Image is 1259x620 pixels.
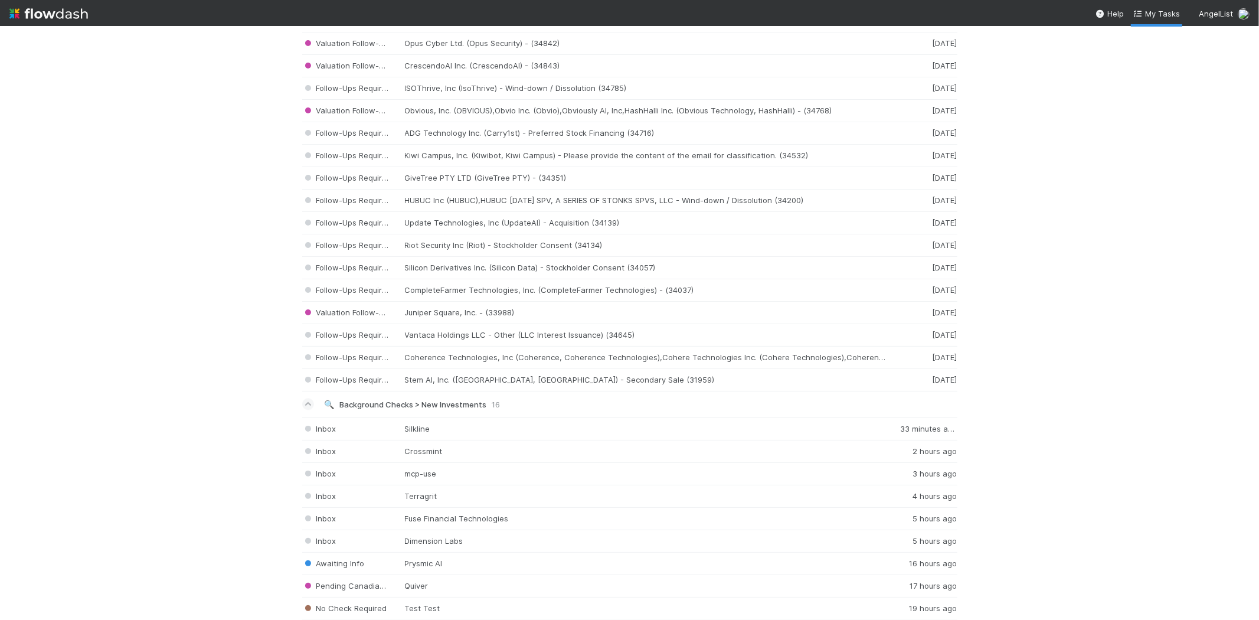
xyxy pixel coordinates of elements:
[405,603,887,614] div: Test Test
[302,375,392,384] span: Follow-Ups Required
[887,106,957,116] div: [DATE]
[302,514,336,523] span: Inbox
[887,446,957,456] div: 2 hours ago
[887,536,957,546] div: 5 hours ago
[302,559,365,568] span: Awaiting Info
[1238,8,1250,20] img: avatar_5106bb14-94e9-4897-80de-6ae81081f36d.png
[302,151,392,160] span: Follow-Ups Required
[340,400,487,409] span: Background Checks > New Investments
[302,61,429,70] span: Valuation Follow-Ups Required
[1133,9,1180,18] span: My Tasks
[887,491,957,501] div: 4 hours ago
[887,330,957,340] div: [DATE]
[9,4,88,24] img: logo-inverted-e16ddd16eac7371096b0.svg
[887,218,957,228] div: [DATE]
[887,603,957,614] div: 19 hours ago
[302,603,387,613] span: No Check Required
[302,83,392,93] span: Follow-Ups Required
[405,218,887,228] div: Update Technologies, Inc (UpdateAI) - Acquisition (34139)
[302,424,336,433] span: Inbox
[405,536,887,546] div: Dimension Labs
[302,308,429,317] span: Valuation Follow-Ups Required
[302,581,415,590] span: Pending Canadian Checks
[887,151,957,161] div: [DATE]
[302,106,429,115] span: Valuation Follow-Ups Required
[887,469,957,479] div: 3 hours ago
[405,83,887,93] div: ISOThrive, Inc (IsoThrive) - Wind-down / Dissolution (34785)
[405,491,887,501] div: Terragrit
[302,218,392,227] span: Follow-Ups Required
[405,240,887,250] div: Riot Security Inc (Riot) - Stockholder Consent (34134)
[887,173,957,183] div: [DATE]
[302,195,392,205] span: Follow-Ups Required
[887,308,957,318] div: [DATE]
[405,330,887,340] div: Vantaca Holdings LLC - Other (LLC Interest Issuance) (34645)
[887,581,957,591] div: 17 hours ago
[405,263,887,273] div: Silicon Derivatives Inc. (Silicon Data) - Stockholder Consent (34057)
[324,400,334,409] span: 🔍
[302,469,336,478] span: Inbox
[405,469,887,479] div: mcp-use
[302,536,336,546] span: Inbox
[302,446,336,456] span: Inbox
[405,514,887,524] div: Fuse Financial Technologies
[887,38,957,48] div: [DATE]
[302,491,336,501] span: Inbox
[302,128,392,138] span: Follow-Ups Required
[887,263,957,273] div: [DATE]
[302,240,392,250] span: Follow-Ups Required
[405,375,887,385] div: Stem AI, Inc. ([GEOGRAPHIC_DATA], [GEOGRAPHIC_DATA]) - Secondary Sale (31959)
[887,240,957,250] div: [DATE]
[887,61,957,71] div: [DATE]
[405,446,887,456] div: Crossmint
[405,308,887,318] div: Juniper Square, Inc. - (33988)
[1199,9,1233,18] span: AngelList
[302,330,392,340] span: Follow-Ups Required
[302,38,429,48] span: Valuation Follow-Ups Required
[887,559,957,569] div: 16 hours ago
[492,400,501,409] span: 16
[1096,8,1124,19] div: Help
[302,263,392,272] span: Follow-Ups Required
[405,353,887,363] div: Coherence Technologies, Inc (Coherence, Coherence Technologies),Cohere Technologies Inc. (Cohere ...
[405,151,887,161] div: Kiwi Campus, Inc. (Kiwibot, Kiwi Campus) - Please provide the content of the email for classifica...
[405,195,887,205] div: HUBUC Inc (HUBUC),HUBUC [DATE] SPV, A SERIES OF STONKS SPVS, LLC - Wind-down / Dissolution (34200)
[1133,8,1180,19] a: My Tasks
[405,38,887,48] div: Opus Cyber Ltd. (Opus Security) - (34842)
[405,424,887,434] div: Silkline
[887,424,957,434] div: 33 minutes ago
[405,106,887,116] div: Obvious, Inc. (OBVIOUS),Obvio Inc. (Obvio),Obviously AI, Inc,HashHalli Inc. (Obvious Technology, ...
[887,83,957,93] div: [DATE]
[887,128,957,138] div: [DATE]
[405,61,887,71] div: CrescendoAI Inc. (CrescendoAI) - (34843)
[405,559,887,569] div: Prysmic AI
[887,195,957,205] div: [DATE]
[405,285,887,295] div: CompleteFarmer Technologies, Inc. (CompleteFarmer Technologies) - (34037)
[405,581,887,591] div: Quiver
[302,285,392,295] span: Follow-Ups Required
[405,128,887,138] div: ADG Technology Inc. (Carry1st) - Preferred Stock Financing (34716)
[302,353,392,362] span: Follow-Ups Required
[887,514,957,524] div: 5 hours ago
[887,285,957,295] div: [DATE]
[887,353,957,363] div: [DATE]
[405,173,887,183] div: GiveTree PTY LTD (GiveTree PTY) - (34351)
[302,173,392,182] span: Follow-Ups Required
[887,375,957,385] div: [DATE]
